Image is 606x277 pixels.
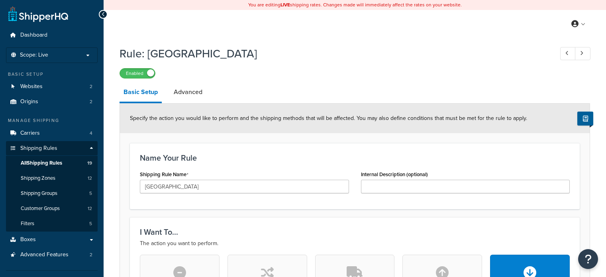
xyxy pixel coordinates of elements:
[577,112,593,126] button: Show Help Docs
[6,186,98,201] li: Shipping Groups
[6,171,98,186] a: Shipping Zones12
[21,205,60,212] span: Customer Groups
[20,52,48,59] span: Scope: Live
[120,83,162,103] a: Basic Setup
[140,228,570,236] h3: I Want To...
[130,114,527,122] span: Specify the action you would like to perform and the shipping methods that will be affected. You ...
[6,216,98,231] li: Filters
[575,47,590,60] a: Next Record
[20,130,40,137] span: Carriers
[6,248,98,262] li: Advanced Features
[6,201,98,216] a: Customer Groups12
[89,190,92,197] span: 5
[21,190,57,197] span: Shipping Groups
[140,239,570,248] p: The action you want to perform.
[90,98,92,105] span: 2
[280,1,290,8] b: LIVE
[20,83,43,90] span: Websites
[88,175,92,182] span: 12
[6,156,98,171] a: AllShipping Rules19
[6,126,98,141] li: Carriers
[6,141,98,156] a: Shipping Rules
[21,175,55,182] span: Shipping Zones
[140,153,570,162] h3: Name Your Rule
[6,248,98,262] a: Advanced Features2
[6,141,98,232] li: Shipping Rules
[6,186,98,201] a: Shipping Groups5
[20,236,36,243] span: Boxes
[6,126,98,141] a: Carriers4
[140,171,188,178] label: Shipping Rule Name
[20,145,57,152] span: Shipping Rules
[6,232,98,247] a: Boxes
[88,205,92,212] span: 12
[20,98,38,105] span: Origins
[6,171,98,186] li: Shipping Zones
[90,251,92,258] span: 2
[120,46,545,61] h1: Rule: [GEOGRAPHIC_DATA]
[560,47,576,60] a: Previous Record
[6,201,98,216] li: Customer Groups
[6,71,98,78] div: Basic Setup
[170,83,206,102] a: Advanced
[6,94,98,109] li: Origins
[6,94,98,109] a: Origins2
[6,216,98,231] a: Filters5
[6,79,98,94] li: Websites
[20,251,69,258] span: Advanced Features
[361,171,428,177] label: Internal Description (optional)
[6,79,98,94] a: Websites2
[89,220,92,227] span: 5
[578,249,598,269] button: Open Resource Center
[21,160,62,167] span: All Shipping Rules
[87,160,92,167] span: 19
[90,130,92,137] span: 4
[90,83,92,90] span: 2
[6,117,98,124] div: Manage Shipping
[120,69,155,78] label: Enabled
[20,32,47,39] span: Dashboard
[6,28,98,43] a: Dashboard
[21,220,34,227] span: Filters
